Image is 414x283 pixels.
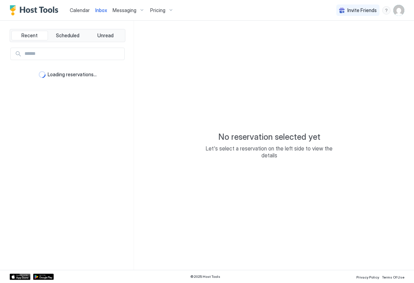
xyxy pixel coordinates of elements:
[33,274,54,280] a: Google Play Store
[11,31,48,40] button: Recent
[56,32,79,39] span: Scheduled
[200,145,338,159] span: Let's select a reservation on the left side to view the details
[95,7,107,13] span: Inbox
[49,31,86,40] button: Scheduled
[87,31,124,40] button: Unread
[97,32,114,39] span: Unread
[70,7,90,13] span: Calendar
[113,7,136,13] span: Messaging
[218,132,320,142] span: No reservation selected yet
[382,6,391,14] div: menu
[10,274,30,280] a: App Store
[10,29,125,42] div: tab-group
[356,273,379,280] a: Privacy Policy
[356,275,379,279] span: Privacy Policy
[382,273,404,280] a: Terms Of Use
[393,5,404,16] div: User profile
[150,7,165,13] span: Pricing
[10,5,61,16] a: Host Tools Logo
[382,275,404,279] span: Terms Of Use
[21,32,38,39] span: Recent
[39,71,46,78] div: loading
[22,48,124,60] input: Input Field
[48,71,97,78] span: Loading reservations...
[70,7,90,14] a: Calendar
[347,7,377,13] span: Invite Friends
[190,274,220,279] span: © 2025 Host Tools
[95,7,107,14] a: Inbox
